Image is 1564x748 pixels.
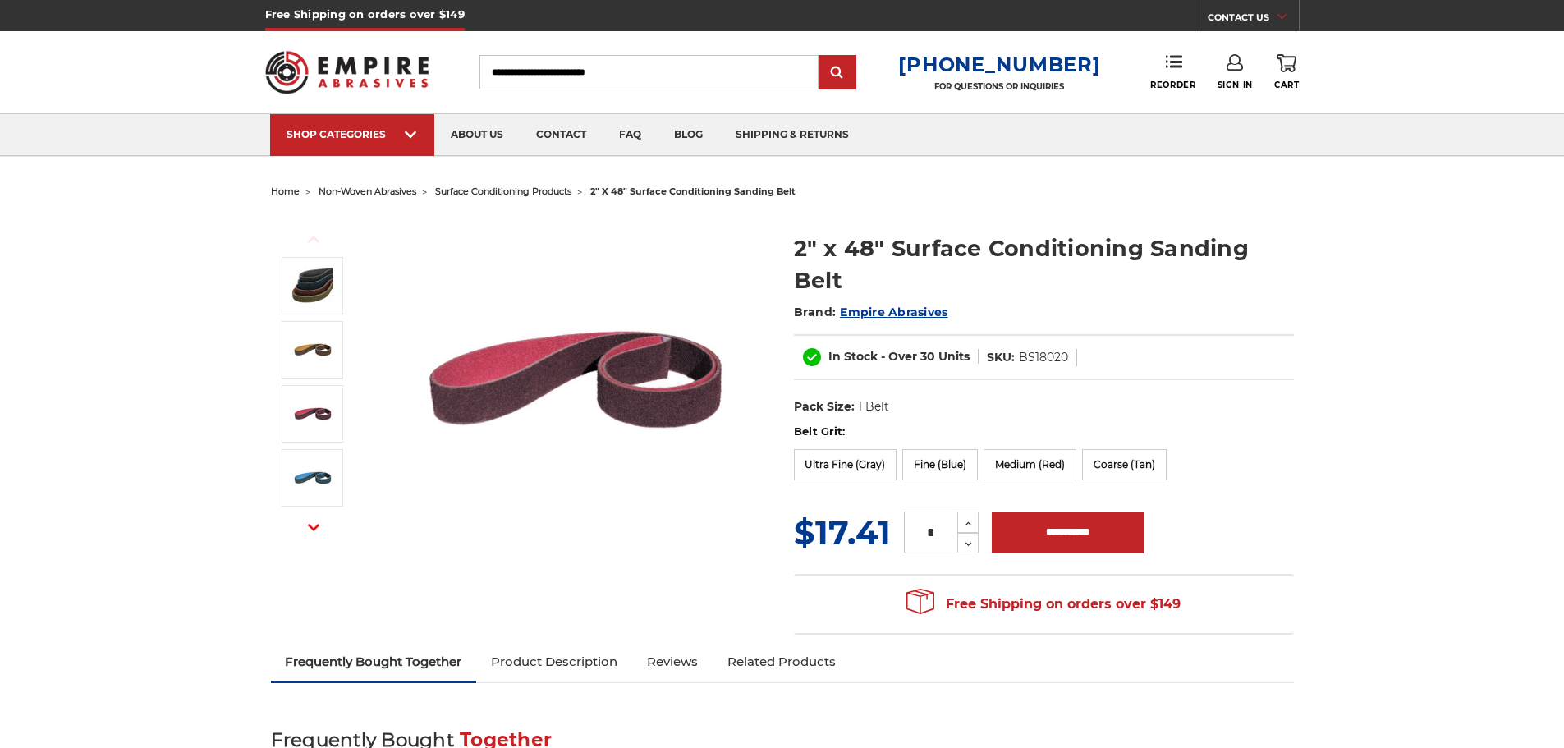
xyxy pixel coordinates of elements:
[1274,54,1299,90] a: Cart
[271,186,300,197] a: home
[938,349,970,364] span: Units
[294,510,333,545] button: Next
[920,349,935,364] span: 30
[292,265,333,306] img: 2"x48" Surface Conditioning Sanding Belts
[794,424,1294,440] label: Belt Grit:
[1019,349,1068,366] dd: BS18020
[719,114,865,156] a: shipping & returns
[294,222,333,257] button: Previous
[794,305,837,319] span: Brand:
[987,349,1015,366] dt: SKU:
[271,644,477,680] a: Frequently Bought Together
[713,644,851,680] a: Related Products
[411,215,740,544] img: 2"x48" Surface Conditioning Sanding Belts
[794,232,1294,296] h1: 2" x 48" Surface Conditioning Sanding Belt
[287,128,418,140] div: SHOP CATEGORIES
[898,53,1100,76] a: [PHONE_NUMBER]
[265,40,429,104] img: Empire Abrasives
[906,588,1181,621] span: Free Shipping on orders over $149
[292,393,333,434] img: 2"x48" Medium Surface Conditioning Belt
[1274,80,1299,90] span: Cart
[794,398,855,415] dt: Pack Size:
[840,305,947,319] a: Empire Abrasives
[881,349,917,364] span: - Over
[898,81,1100,92] p: FOR QUESTIONS OR INQUIRIES
[1150,80,1195,90] span: Reorder
[1208,8,1299,31] a: CONTACT US
[1218,80,1253,90] span: Sign In
[603,114,658,156] a: faq
[821,57,854,89] input: Submit
[658,114,719,156] a: blog
[434,114,520,156] a: about us
[828,349,878,364] span: In Stock
[1150,54,1195,89] a: Reorder
[520,114,603,156] a: contact
[292,329,333,370] img: 2"x48" Coarse Surface Conditioning Belt
[590,186,796,197] span: 2" x 48" surface conditioning sanding belt
[858,398,889,415] dd: 1 Belt
[319,186,416,197] a: non-woven abrasives
[476,644,632,680] a: Product Description
[292,457,333,498] img: 2"x48" Fine Surface Conditioning Belt
[794,512,891,553] span: $17.41
[632,644,713,680] a: Reviews
[435,186,571,197] a: surface conditioning products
